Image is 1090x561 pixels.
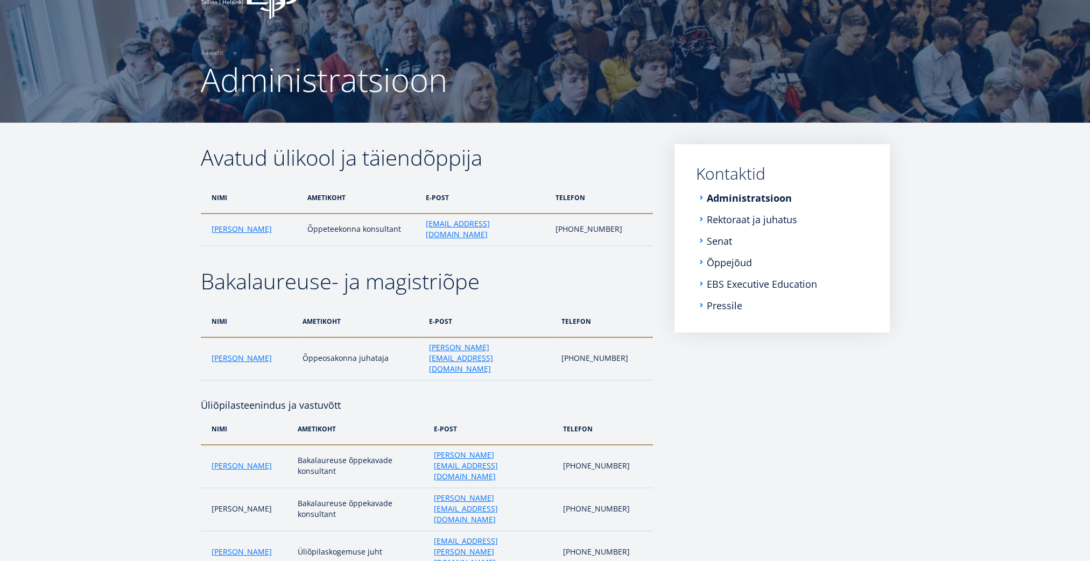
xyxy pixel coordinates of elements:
a: [PERSON_NAME][EMAIL_ADDRESS][DOMAIN_NAME] [434,450,552,482]
a: [EMAIL_ADDRESS][DOMAIN_NAME] [426,218,545,240]
a: Õppejõud [707,257,752,268]
h2: Bakalaureuse- ja magistriõpe [201,268,653,295]
a: Kontaktid [696,166,868,182]
td: [PHONE_NUMBER] [558,445,652,488]
th: e-post [420,182,550,214]
th: nimi [201,413,292,445]
a: [PERSON_NAME][EMAIL_ADDRESS][DOMAIN_NAME] [428,342,550,374]
a: Administratsioon [707,193,792,203]
h4: Üliõpilasteenindus ja vastuvõtt [201,381,653,413]
a: [PERSON_NAME] [212,546,272,557]
h2: Avatud ülikool ja täiendõppija [201,144,653,171]
th: ametikoht [292,413,428,445]
th: ametikoht [297,306,424,337]
td: Õppeosakonna juhataja [297,337,424,380]
th: telefon [556,306,653,337]
a: Rektoraat ja juhatus [707,214,797,225]
th: nimi [201,306,297,337]
p: [PHONE_NUMBER] [563,546,642,557]
a: [PERSON_NAME] [212,353,272,364]
td: Bakalaureuse õppekavade konsultant [292,445,428,488]
th: nimi [201,182,302,214]
th: telefon [558,413,652,445]
th: telefon [550,182,652,214]
th: ametikoht [302,182,420,214]
span: Administratsioon [201,58,447,102]
a: Avaleht [201,47,223,58]
td: Õppeteekonna konsultant [302,214,420,246]
td: [PERSON_NAME] [201,488,292,531]
td: [PHONE_NUMBER] [556,337,653,380]
a: [PERSON_NAME] [212,460,272,471]
td: Bakalaureuse õppekavade konsultant [292,488,428,531]
a: [PERSON_NAME][EMAIL_ADDRESS][DOMAIN_NAME] [434,493,552,525]
td: [PHONE_NUMBER] [558,488,652,531]
a: Pressile [707,300,742,311]
a: [PERSON_NAME] [212,224,272,235]
th: e-post [423,306,555,337]
a: EBS Executive Education [707,279,817,289]
td: [PHONE_NUMBER] [550,214,652,246]
a: Senat [707,236,732,246]
th: e-post [428,413,558,445]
